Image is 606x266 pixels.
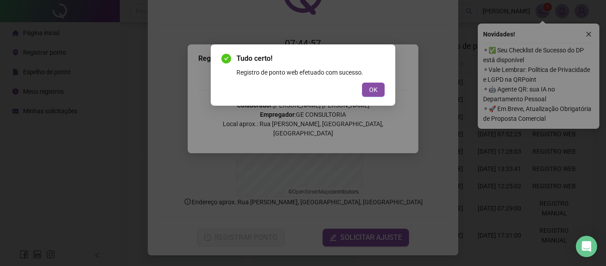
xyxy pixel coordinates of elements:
span: check-circle [221,54,231,64]
button: OK [362,83,385,97]
span: OK [369,85,378,95]
div: Open Intercom Messenger [576,236,597,257]
div: Registro de ponto web efetuado com sucesso. [236,67,385,77]
span: Tudo certo! [236,53,385,64]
